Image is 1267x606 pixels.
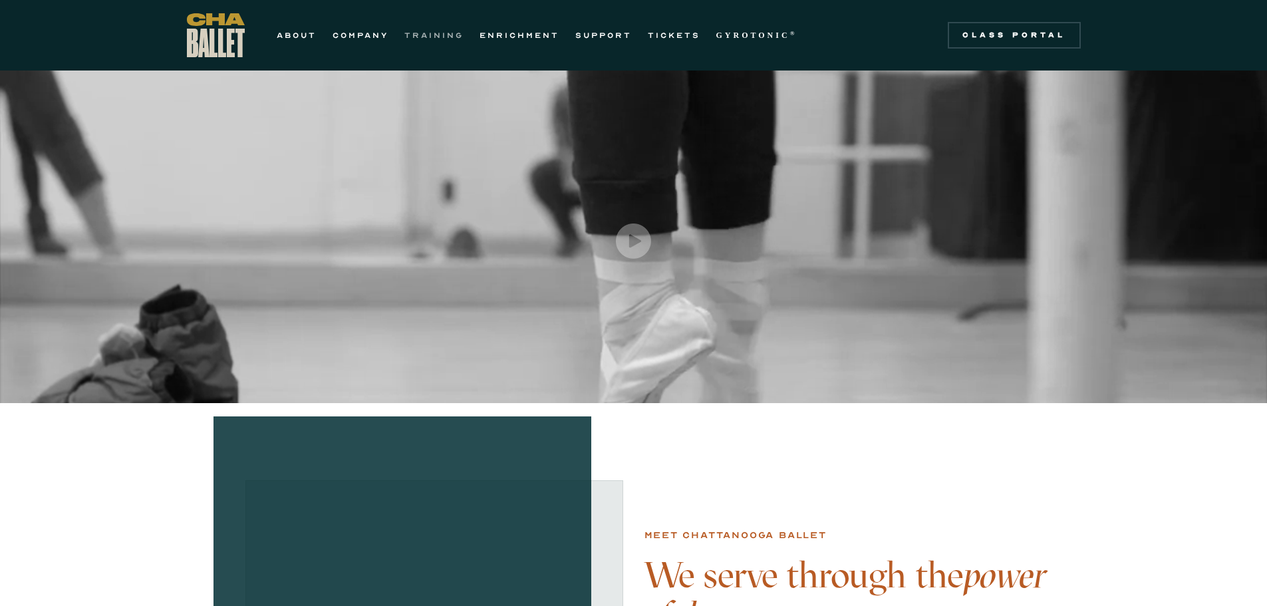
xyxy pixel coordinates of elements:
[644,528,827,543] div: Meet chattanooga ballet
[404,27,464,43] a: TRAINING
[948,22,1081,49] a: Class Portal
[187,13,245,57] a: home
[575,27,632,43] a: SUPPORT
[790,30,797,37] sup: ®
[716,31,790,40] strong: GYROTONIC
[716,27,797,43] a: GYROTONIC®
[277,27,317,43] a: ABOUT
[648,27,700,43] a: TICKETS
[480,27,559,43] a: ENRICHMENT
[956,30,1073,41] div: Class Portal
[333,27,388,43] a: COMPANY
